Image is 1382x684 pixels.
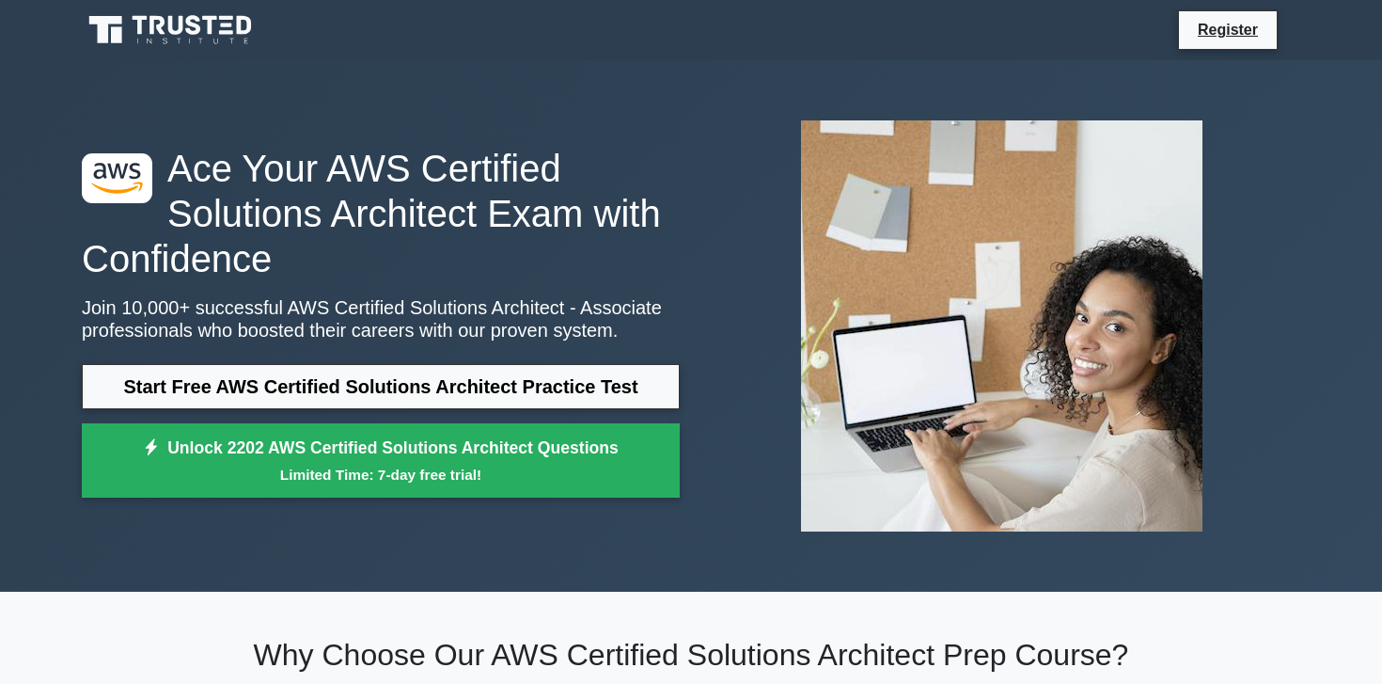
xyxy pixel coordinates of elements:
[1186,18,1269,41] a: Register
[82,423,680,499] a: Unlock 2202 AWS Certified Solutions Architect QuestionsLimited Time: 7-day free trial!
[82,296,680,342] p: Join 10,000+ successful AWS Certified Solutions Architect - Associate professionals who boosted t...
[82,364,680,409] a: Start Free AWS Certified Solutions Architect Practice Test
[105,464,656,485] small: Limited Time: 7-day free trial!
[82,146,680,281] h1: Ace Your AWS Certified Solutions Architect Exam with Confidence
[82,637,1300,673] h2: Why Choose Our AWS Certified Solutions Architect Prep Course?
